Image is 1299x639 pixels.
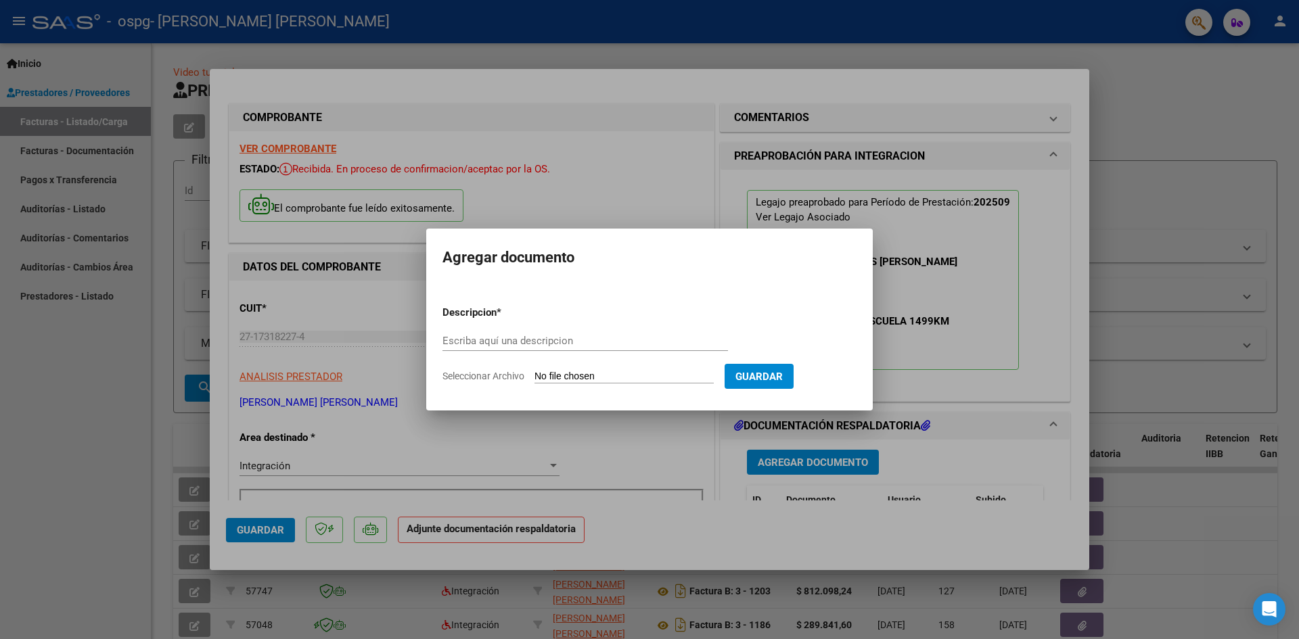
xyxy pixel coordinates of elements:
[442,305,567,321] p: Descripcion
[442,245,857,270] h2: Agregar documento
[735,371,783,383] span: Guardar
[442,371,524,381] span: Seleccionar Archivo
[1253,593,1285,625] div: Open Intercom Messenger
[725,364,794,389] button: Guardar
